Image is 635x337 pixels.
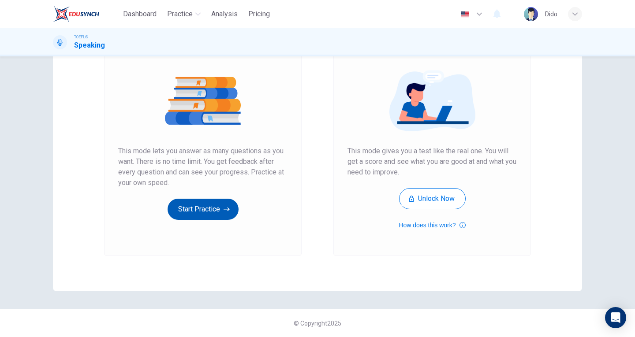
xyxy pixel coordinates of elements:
[123,9,157,19] span: Dashboard
[347,146,517,178] span: This mode gives you a test like the real one. You will get a score and see what you are good at a...
[167,9,193,19] span: Practice
[53,5,120,23] a: EduSynch logo
[459,11,471,18] img: en
[605,307,626,328] div: Open Intercom Messenger
[74,40,105,51] h1: Speaking
[524,7,538,21] img: Profile picture
[399,188,466,209] button: Unlock Now
[53,5,99,23] img: EduSynch logo
[208,6,241,22] button: Analysis
[120,6,160,22] button: Dashboard
[294,320,341,327] span: © Copyright 2025
[245,6,273,22] button: Pricing
[164,6,204,22] button: Practice
[399,220,465,230] button: How does this work?
[118,146,288,188] span: This mode lets you answer as many questions as you want. There is no time limit. You get feedback...
[74,34,88,40] span: TOEFL®
[545,9,557,19] div: Dido
[211,9,238,19] span: Analysis
[248,9,270,19] span: Pricing
[168,199,239,220] button: Start Practice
